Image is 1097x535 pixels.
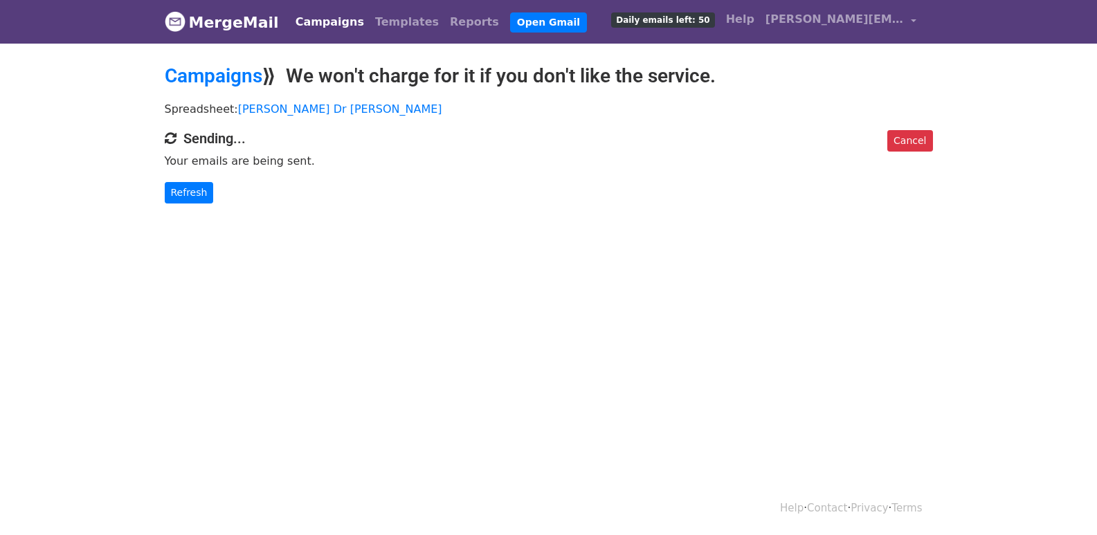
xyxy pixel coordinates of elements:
[238,102,442,116] a: [PERSON_NAME] Dr [PERSON_NAME]
[606,6,720,33] a: Daily emails left: 50
[165,182,214,203] a: Refresh
[611,12,714,28] span: Daily emails left: 50
[165,64,933,88] h2: ⟫ We won't charge for it if you don't like the service.
[765,11,904,28] span: [PERSON_NAME][EMAIL_ADDRESS][DOMAIN_NAME]
[891,502,922,514] a: Terms
[165,130,933,147] h4: Sending...
[851,502,888,514] a: Privacy
[760,6,922,38] a: [PERSON_NAME][EMAIL_ADDRESS][DOMAIN_NAME]
[807,502,847,514] a: Contact
[165,102,933,116] p: Spreadsheet:
[165,154,933,168] p: Your emails are being sent.
[887,130,932,152] a: Cancel
[720,6,760,33] a: Help
[165,11,185,32] img: MergeMail logo
[1028,469,1097,535] iframe: Chat Widget
[780,502,804,514] a: Help
[444,8,505,36] a: Reports
[165,64,262,87] a: Campaigns
[165,8,279,37] a: MergeMail
[290,8,370,36] a: Campaigns
[510,12,587,33] a: Open Gmail
[370,8,444,36] a: Templates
